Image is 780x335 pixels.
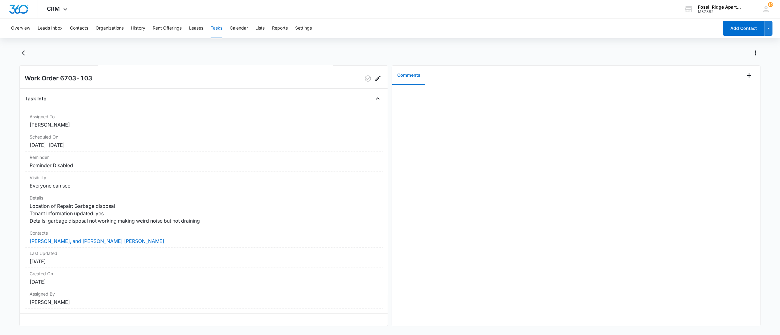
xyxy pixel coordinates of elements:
dt: Created On [30,270,378,277]
div: account name [698,5,743,10]
button: Close [373,94,383,103]
button: Contacts [70,18,88,38]
button: History [131,18,145,38]
button: Rent Offerings [153,18,182,38]
button: Tasks [211,18,222,38]
div: DetailsLocation of Repair: Garbage disposal Tenant Information updated: yes Details: garbage disp... [25,192,383,227]
div: Assigned To[PERSON_NAME] [25,111,383,131]
button: Add Comment [744,71,754,80]
button: Calendar [230,18,248,38]
div: Scheduled On[DATE]–[DATE] [25,131,383,151]
button: Lists [255,18,265,38]
a: [PERSON_NAME], and [PERSON_NAME] [PERSON_NAME] [30,238,164,244]
dt: Details [30,195,378,201]
h2: Work Order 6703-103 [25,74,92,83]
div: Last Updated[DATE] [25,248,383,268]
dt: Visibility [30,174,378,181]
button: Organizations [96,18,124,38]
dd: [DATE] [30,278,378,285]
dd: Reminder Disabled [30,162,378,169]
div: VisibilityEveryone can see [25,172,383,192]
button: Actions [751,48,761,58]
dd: [DATE] [30,258,378,265]
dt: Assigned To [30,113,378,120]
h4: Task Info [25,95,47,102]
button: Edit [373,74,383,83]
button: Add Contact [723,21,765,36]
div: Assigned By[PERSON_NAME] [25,288,383,309]
div: Created On[DATE] [25,268,383,288]
dt: Reminder [30,154,378,160]
button: Back [19,48,29,58]
dt: Last Updated [30,250,378,256]
div: Contacts[PERSON_NAME], and [PERSON_NAME] [PERSON_NAME] [25,227,383,248]
button: Overview [11,18,30,38]
dd: Location of Repair: Garbage disposal Tenant Information updated: yes Details: garbage disposal no... [30,202,378,224]
button: Leases [189,18,203,38]
dd: [DATE] – [DATE] [30,141,378,149]
div: account id [698,10,743,14]
dt: Contacts [30,230,378,236]
span: CRM [47,6,60,12]
button: Comments [392,66,425,85]
dt: Assigned By [30,291,378,297]
dt: Scheduled On [30,134,378,140]
span: 19 [768,2,773,7]
div: notifications count [768,2,773,7]
button: Settings [295,18,312,38]
dd: [PERSON_NAME] [30,298,378,306]
dd: Everyone can see [30,182,378,189]
button: Leads Inbox [38,18,63,38]
div: ReminderReminder Disabled [25,151,383,172]
dd: [PERSON_NAME] [30,121,378,128]
button: Reports [272,18,288,38]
